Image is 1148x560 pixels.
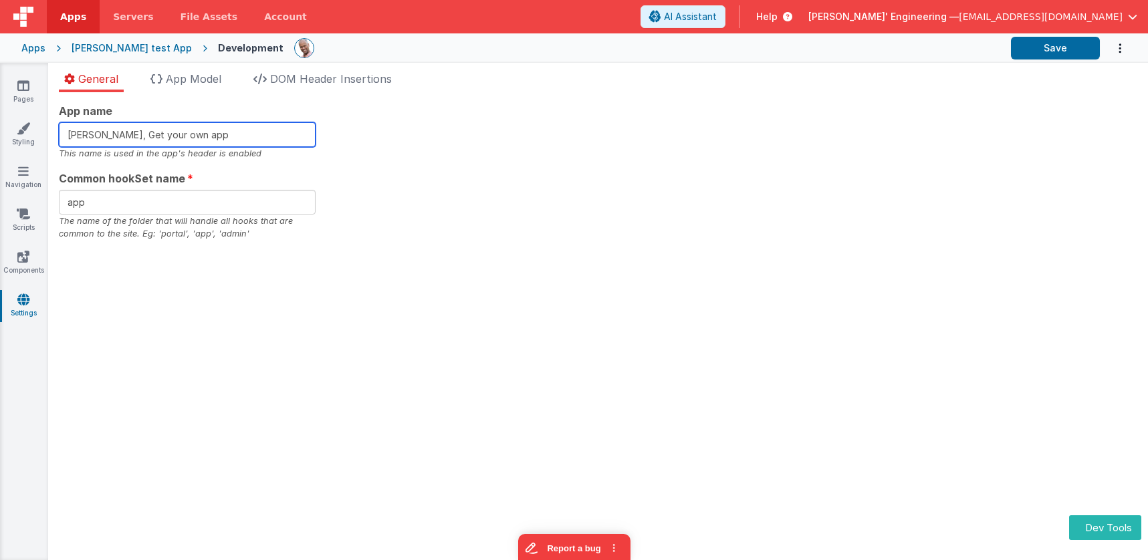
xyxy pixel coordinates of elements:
div: This name is used in the app's header is enabled [59,147,316,160]
span: Apps [60,10,86,23]
span: Common hookSet name [59,170,185,186]
div: The name of the folder that will handle all hooks that are common to the site. Eg: 'portal', 'app... [59,215,316,240]
button: Save [1011,37,1100,59]
span: File Assets [181,10,238,23]
span: [PERSON_NAME]' Engineering — [808,10,959,23]
div: Development [218,41,283,55]
button: AI Assistant [641,5,725,28]
button: Options [1100,35,1127,62]
span: App name [59,103,112,119]
span: [EMAIL_ADDRESS][DOMAIN_NAME] [959,10,1123,23]
img: 11ac31fe5dc3d0eff3fbbbf7b26fa6e1 [295,39,314,57]
span: AI Assistant [664,10,717,23]
div: [PERSON_NAME] test App [72,41,192,55]
span: App Model [166,72,221,86]
button: Dev Tools [1069,515,1141,540]
span: DOM Header Insertions [270,72,392,86]
div: Apps [21,41,45,55]
button: [PERSON_NAME]' Engineering — [EMAIL_ADDRESS][DOMAIN_NAME] [808,10,1137,23]
span: Servers [113,10,153,23]
span: Help [756,10,778,23]
span: General [78,72,118,86]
